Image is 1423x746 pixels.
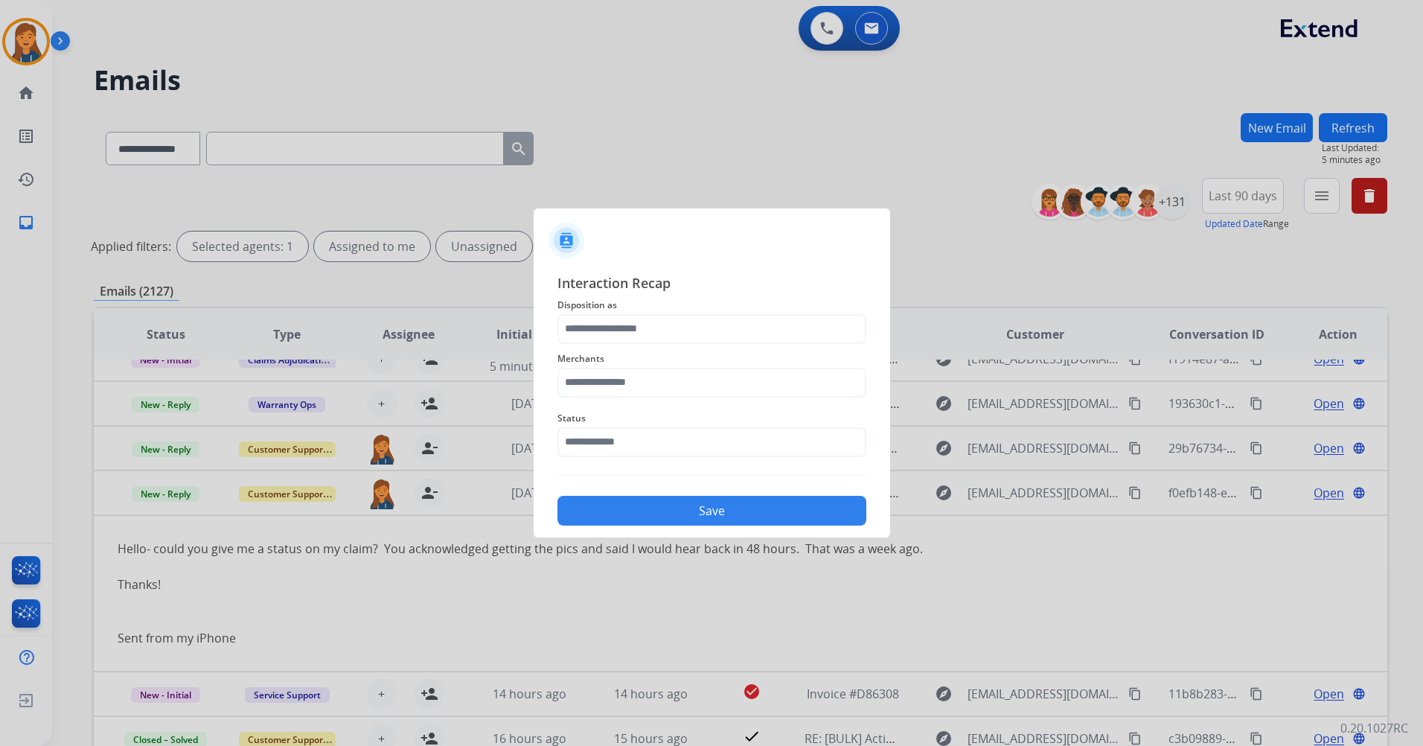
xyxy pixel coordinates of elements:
span: Interaction Recap [557,272,866,296]
button: Save [557,496,866,526]
span: Disposition as [557,296,866,314]
p: 0.20.1027RC [1340,719,1408,737]
img: contactIcon [549,223,584,258]
span: Status [557,409,866,427]
span: Merchants [557,350,866,368]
